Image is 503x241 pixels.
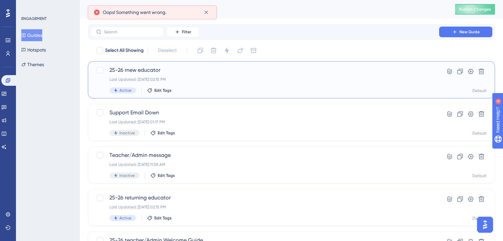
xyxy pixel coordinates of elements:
span: Edit Tags [154,215,172,221]
span: Deselect [158,47,177,55]
div: Last Updated: [DATE] 11:58 AM [109,162,420,167]
span: Oops! Something went wrong. [103,8,166,16]
button: Hotspots [21,44,46,56]
button: Publish Changes [455,4,495,15]
div: Default [472,173,487,179]
span: Publish Changes [459,7,491,12]
div: Default [472,131,487,136]
span: Filter [182,29,191,35]
span: 25-26 rnew educator [109,66,420,74]
button: Edit Tags [150,173,175,178]
div: Default [472,216,487,221]
span: Need Help? [16,2,42,10]
input: Search [104,30,158,34]
span: Active [119,215,131,221]
div: Default [472,88,487,93]
button: Edit Tags [147,88,172,93]
div: Last Updated: [DATE] 02:15 PM [109,77,420,82]
span: Support Email Down [109,109,420,117]
span: Active [119,88,131,93]
div: Guides [88,5,438,14]
div: 4 [46,3,48,9]
button: Edit Tags [150,130,175,136]
iframe: UserGuiding AI Assistant Launcher [475,215,495,235]
button: Filter [166,27,200,37]
span: Edit Tags [158,173,175,178]
button: New Guide [439,27,492,37]
span: Inactive [119,130,135,136]
span: Teacher/Admin message [109,151,420,159]
span: Edit Tags [158,130,175,136]
button: Guides [21,29,42,41]
span: 25-26 returning educator [109,194,420,202]
span: Edit Tags [154,88,172,93]
button: Edit Tags [147,215,172,221]
div: ENGAGEMENT [21,16,47,21]
div: Last Updated: [DATE] 02:15 PM [109,204,420,210]
span: Select All Showing [105,47,144,55]
span: Inactive [119,173,135,178]
div: Last Updated: [DATE] 01:17 PM [109,119,420,125]
span: New Guide [459,29,480,35]
button: Themes [21,59,44,70]
button: Deselect [152,45,183,57]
